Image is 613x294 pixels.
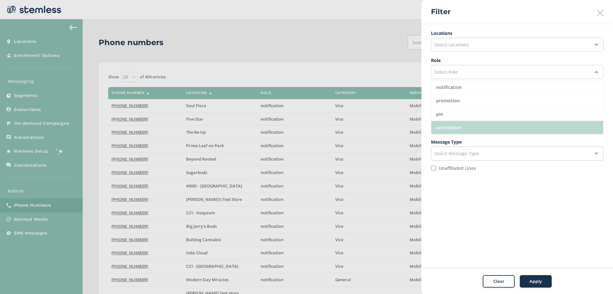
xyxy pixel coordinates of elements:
[483,275,515,288] button: Clear
[431,81,603,94] li: notification
[439,166,476,171] label: Unaffiliated Lines
[431,107,603,121] li: pin
[529,278,542,285] span: Apply
[520,275,552,288] button: Apply
[431,139,603,145] label: Message Type
[431,94,603,107] li: promotion
[431,57,603,64] label: Role
[581,263,613,294] iframe: Chat Widget
[435,42,469,48] span: Select Locations
[493,278,504,285] span: Clear
[435,150,479,156] span: Select Message Type
[431,6,450,17] h2: Filter
[431,30,603,36] label: Locations
[431,121,603,134] li: automation
[435,69,458,75] span: Select Role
